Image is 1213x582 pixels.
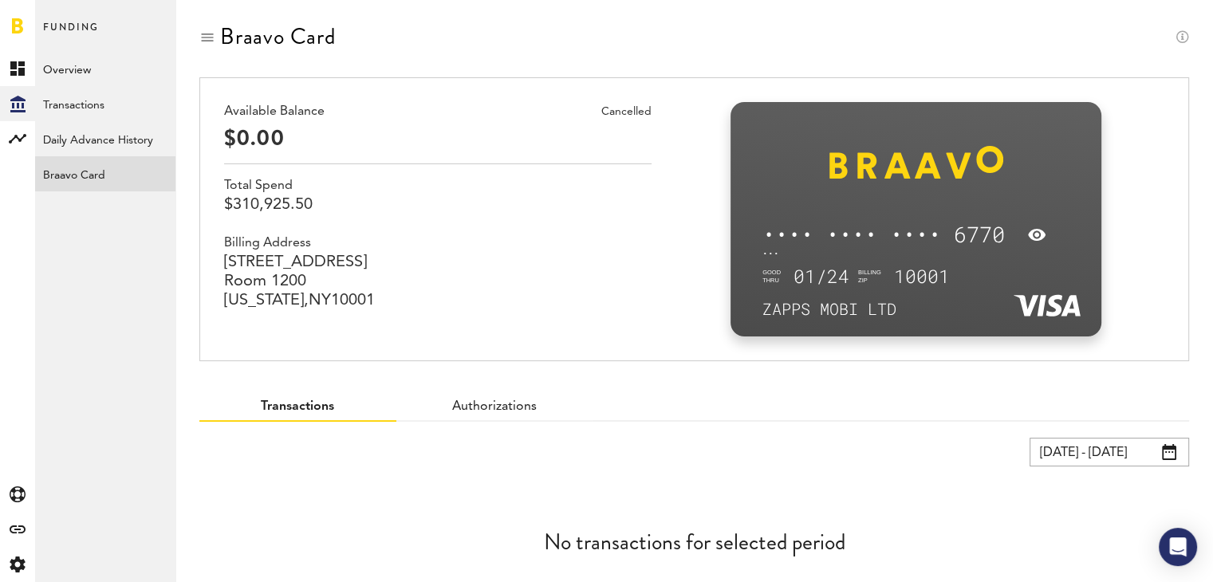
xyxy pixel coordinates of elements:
a: Transactions [261,400,334,413]
a: Overview [35,51,175,86]
div: 01/24 [794,264,849,289]
div: Billing Address [224,234,652,253]
div: Billing Zip [858,269,881,285]
div: [STREET_ADDRESS] [US_STATE], 10001 [224,253,652,310]
span: Funding [43,18,99,51]
span: NY [309,293,331,309]
a: Braavo Card [35,156,175,191]
span: Support [32,11,89,26]
div: Zapps Mobi Ltd [762,298,1069,319]
div: 10001 [894,264,950,289]
a: Authorizations [452,400,537,413]
div: Cancelled [601,102,652,121]
div: $0.00 [224,125,652,151]
div: Open Intercom Messenger [1159,528,1197,566]
div: •••• •••• •••• 6770 [762,222,1069,247]
div: ••• [762,247,1069,259]
div: Total Spend [224,176,652,195]
div: Available Balance [224,102,652,121]
div: $310,925.50 [224,195,652,214]
div: Braavo Card [220,24,336,49]
div: Good Thru [762,269,781,285]
a: Daily Advance History [35,121,175,156]
span: Room 1200 [224,273,306,289]
a: Transactions [35,86,175,121]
